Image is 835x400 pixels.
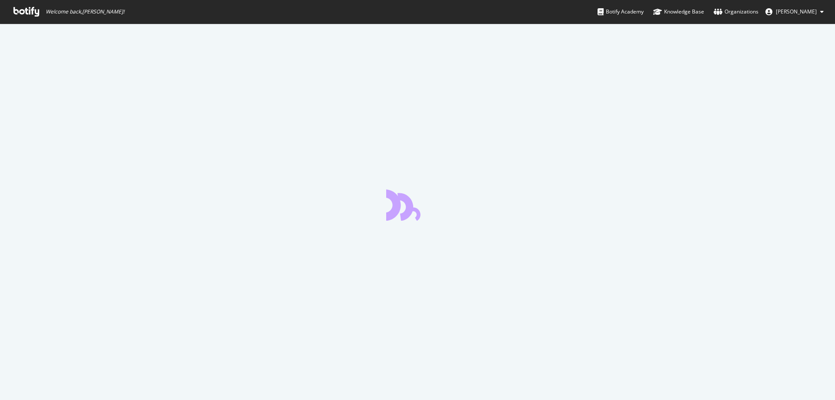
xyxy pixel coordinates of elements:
[46,8,124,15] span: Welcome back, [PERSON_NAME] !
[714,7,758,16] div: Organizations
[598,7,644,16] div: Botify Academy
[776,8,817,15] span: Axel Roth
[653,7,704,16] div: Knowledge Base
[386,189,449,221] div: animation
[758,5,831,19] button: [PERSON_NAME]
